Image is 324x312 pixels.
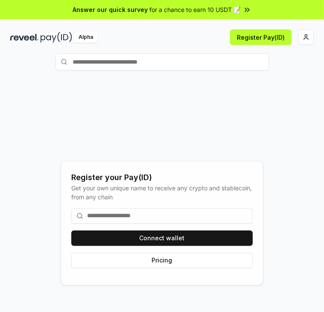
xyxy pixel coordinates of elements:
[150,5,241,14] span: for a chance to earn 10 USDT 📝
[230,29,292,45] button: Register Pay(ID)
[71,184,253,201] div: Get your own unique name to receive any crypto and stablecoin, from any chain
[71,230,253,246] button: Connect wallet
[10,32,39,43] img: reveel_dark
[71,172,253,184] div: Register your Pay(ID)
[73,5,148,14] span: Answer our quick survey
[41,32,72,43] img: pay_id
[74,32,98,43] div: Alpha
[71,253,253,268] button: Pricing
